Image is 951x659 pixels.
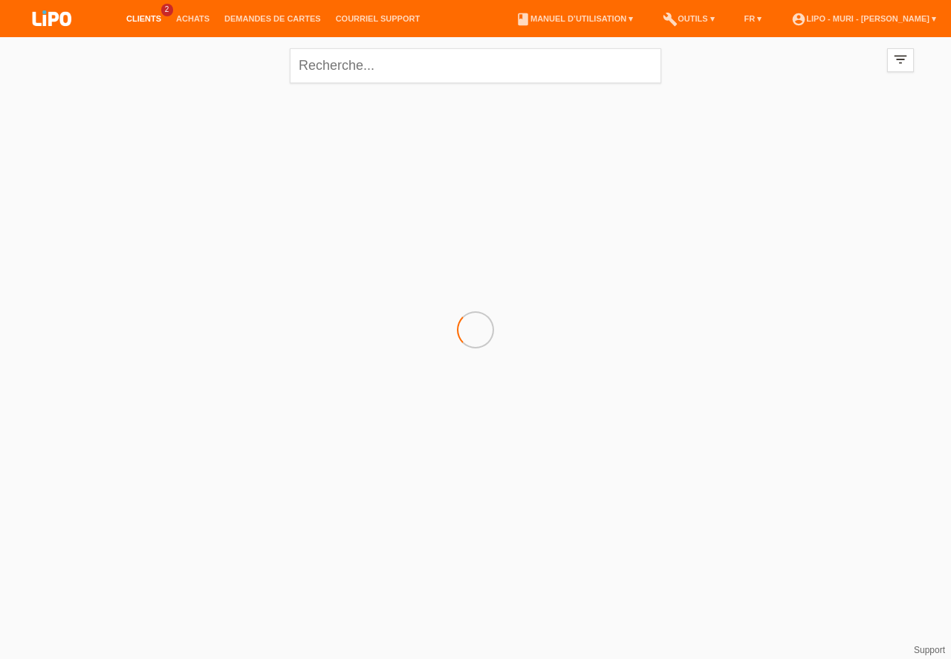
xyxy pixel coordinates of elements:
[892,51,909,68] i: filter_list
[516,12,530,27] i: book
[169,14,217,23] a: Achats
[655,14,721,23] a: buildOutils ▾
[119,14,169,23] a: Clients
[914,645,945,655] a: Support
[161,4,173,16] span: 2
[328,14,427,23] a: Courriel Support
[508,14,640,23] a: bookManuel d’utilisation ▾
[290,48,661,83] input: Recherche...
[791,12,806,27] i: account_circle
[663,12,678,27] i: build
[15,30,89,42] a: LIPO pay
[737,14,770,23] a: FR ▾
[217,14,328,23] a: Demandes de cartes
[784,14,944,23] a: account_circleLIPO - Muri - [PERSON_NAME] ▾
